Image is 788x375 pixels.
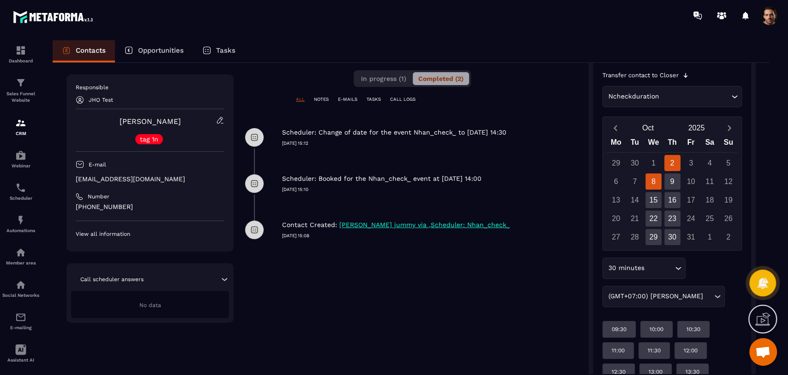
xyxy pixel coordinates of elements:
[13,8,96,25] img: logo
[664,155,680,171] div: 2
[76,175,224,184] p: [EMAIL_ADDRESS][DOMAIN_NAME]
[683,155,699,171] div: 3
[606,291,705,301] span: (GMT+07:00) [PERSON_NAME]
[645,155,662,171] div: 1
[602,258,686,279] div: Search for option
[15,150,26,161] img: automations
[339,221,510,229] p: [PERSON_NAME] jummy via ,Scheduler: Nhan_check_
[80,276,144,283] p: Call scheduler answers
[626,229,643,245] div: 28
[138,46,184,55] p: Opportunities
[607,136,626,152] div: Mo
[15,215,26,226] img: automations
[664,192,680,208] div: 16
[338,96,357,103] p: E-MAILS
[702,210,718,227] div: 25
[76,84,224,91] p: Responsible
[720,210,736,227] div: 26
[2,175,39,208] a: schedulerschedulerScheduler
[672,120,721,136] button: Open years overlay
[646,263,673,273] input: Search for option
[650,326,663,333] p: 10:00
[626,210,643,227] div: 21
[607,122,624,134] button: Previous month
[626,155,643,171] div: 30
[626,136,644,152] div: Tu
[626,192,643,208] div: 14
[683,229,699,245] div: 31
[644,136,663,152] div: We
[684,347,698,354] p: 12:00
[700,136,719,152] div: Sa
[720,192,736,208] div: 19
[664,210,680,227] div: 23
[120,117,181,126] a: [PERSON_NAME]
[645,173,662,190] div: 8
[721,122,738,134] button: Next month
[683,173,699,190] div: 10
[355,72,412,85] button: In progress (1)
[53,40,115,62] a: Contacts
[702,155,718,171] div: 4
[2,228,39,233] p: Automations
[15,77,26,88] img: formation
[661,92,729,102] input: Search for option
[282,128,506,137] p: Scheduler: Change of date for the event Nhan_check_ to [DATE] 14:30
[702,229,718,245] div: 1
[720,229,736,245] div: 2
[367,96,381,103] p: TASKS
[15,182,26,193] img: scheduler
[648,347,661,354] p: 11:30
[139,302,161,308] span: No data
[608,210,624,227] div: 20
[607,136,738,245] div: Calendar wrapper
[702,173,718,190] div: 11
[282,186,579,193] p: [DATE] 15:10
[296,96,305,103] p: ALL
[115,40,193,62] a: Opportunities
[720,155,736,171] div: 5
[2,272,39,305] a: social-networksocial-networkSocial Networks
[607,155,738,245] div: Calendar days
[2,293,39,298] p: Social Networks
[282,233,579,239] p: [DATE] 15:08
[2,196,39,201] p: Scheduler
[15,45,26,56] img: formation
[89,161,106,168] p: E-mail
[2,70,39,111] a: formationformationSales Funnel Website
[418,75,463,82] span: Completed (2)
[282,221,337,229] p: Contact Created:
[681,136,700,152] div: Fr
[606,92,661,102] span: Ncheckduration
[608,192,624,208] div: 13
[76,203,224,211] p: [PHONE_NUMBER]
[390,96,415,103] p: CALL LOGS
[683,210,699,227] div: 24
[361,75,406,82] span: In progress (1)
[602,72,679,79] p: Transfer contact to Closer
[608,229,624,245] div: 27
[612,347,625,354] p: 11:00
[193,40,245,62] a: Tasks
[645,229,662,245] div: 29
[645,210,662,227] div: 22
[413,72,469,85] button: Completed (2)
[749,338,777,366] div: Mở cuộc trò chuyện
[2,325,39,330] p: E-mailing
[626,173,643,190] div: 7
[602,286,725,307] div: Search for option
[15,247,26,258] img: automations
[645,192,662,208] div: 15
[2,357,39,363] p: Assistant AI
[216,46,235,55] p: Tasks
[664,229,680,245] div: 30
[720,173,736,190] div: 12
[608,155,624,171] div: 29
[608,173,624,190] div: 6
[705,291,712,301] input: Search for option
[88,193,109,200] p: Number
[15,279,26,290] img: social-network
[612,326,626,333] p: 09:30
[15,117,26,129] img: formation
[2,91,39,104] p: Sales Funnel Website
